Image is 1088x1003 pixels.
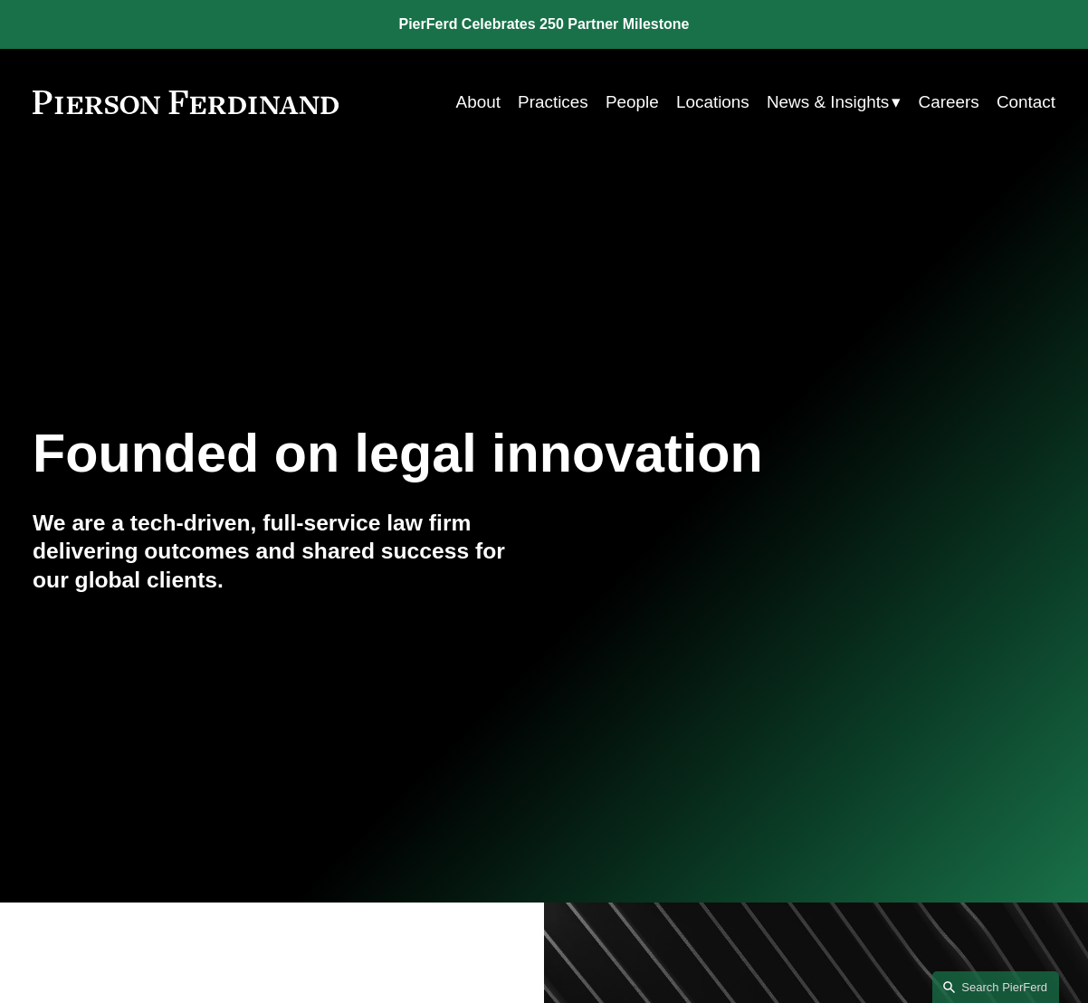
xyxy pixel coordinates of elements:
a: Careers [919,85,979,119]
a: Search this site [932,971,1059,1003]
a: About [456,85,501,119]
a: Contact [997,85,1055,119]
h4: We are a tech-driven, full-service law firm delivering outcomes and shared success for our global... [33,509,544,594]
a: Locations [676,85,749,119]
a: Practices [518,85,588,119]
a: People [606,85,659,119]
h1: Founded on legal innovation [33,423,885,484]
a: folder dropdown [767,85,901,119]
span: News & Insights [767,87,889,118]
